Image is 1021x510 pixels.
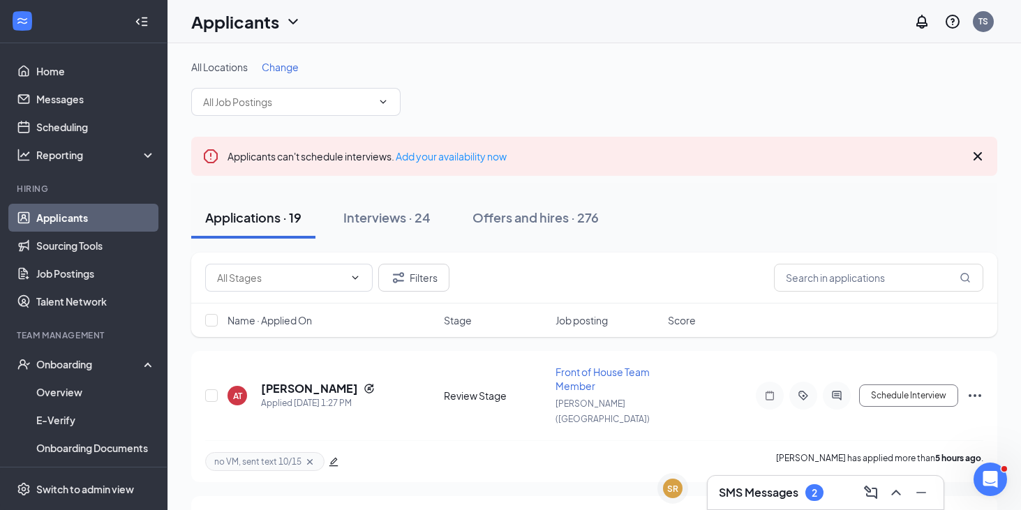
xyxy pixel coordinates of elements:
div: Switch to admin view [36,482,134,496]
input: Search in applications [774,264,983,292]
a: Messages [36,85,156,113]
span: [PERSON_NAME] ([GEOGRAPHIC_DATA]) [556,398,650,424]
span: Job posting [556,313,608,327]
svg: Analysis [17,148,31,162]
svg: MagnifyingGlass [960,272,971,283]
svg: QuestionInfo [944,13,961,30]
h3: SMS Messages [719,485,798,500]
button: Minimize [910,481,932,504]
span: Name · Applied On [228,313,312,327]
a: E-Verify [36,406,156,434]
div: Onboarding [36,357,144,371]
a: Applicants [36,204,156,232]
svg: ChevronDown [378,96,389,107]
div: Interviews · 24 [343,209,431,226]
a: Add your availability now [396,150,507,163]
a: Onboarding Documents [36,434,156,462]
div: Team Management [17,329,153,341]
h1: Applicants [191,10,279,33]
svg: WorkstreamLogo [15,14,29,28]
svg: Settings [17,482,31,496]
div: AT [233,390,242,402]
a: Talent Network [36,287,156,315]
b: 5 hours ago [935,453,981,463]
div: Offers and hires · 276 [472,209,599,226]
svg: Ellipses [967,387,983,404]
a: Activity log [36,462,156,490]
button: ComposeMessage [860,481,882,504]
a: Overview [36,378,156,406]
h5: [PERSON_NAME] [261,381,358,396]
svg: ChevronDown [350,272,361,283]
svg: ChevronDown [285,13,301,30]
input: All Stages [217,270,344,285]
div: 2 [812,487,817,499]
svg: UserCheck [17,357,31,371]
span: Front of House Team Member [556,366,650,392]
svg: Collapse [135,15,149,29]
button: ChevronUp [885,481,907,504]
span: edit [329,457,338,467]
span: Stage [444,313,472,327]
a: Home [36,57,156,85]
div: Hiring [17,183,153,195]
svg: Reapply [364,383,375,394]
a: Sourcing Tools [36,232,156,260]
input: All Job Postings [203,94,372,110]
span: Score [668,313,696,327]
svg: ComposeMessage [863,484,879,501]
svg: ActiveTag [795,390,812,401]
span: Applicants can't schedule interviews. [228,150,507,163]
div: SR [667,483,678,495]
svg: Error [202,148,219,165]
span: Change [262,61,299,73]
span: no VM, sent text 10/15 [214,456,301,467]
svg: Cross [969,148,986,165]
svg: Minimize [913,484,930,501]
iframe: Intercom live chat [974,463,1007,496]
button: Schedule Interview [859,384,958,407]
div: TS [978,15,988,27]
svg: Notifications [914,13,930,30]
div: Applied [DATE] 1:27 PM [261,396,375,410]
button: Filter Filters [378,264,449,292]
p: [PERSON_NAME] has applied more than . [776,452,983,471]
div: Applications · 19 [205,209,301,226]
a: Scheduling [36,113,156,141]
svg: Note [761,390,778,401]
svg: ActiveChat [828,390,845,401]
div: Review Stage [444,389,548,403]
div: Reporting [36,148,156,162]
a: Job Postings [36,260,156,287]
svg: Filter [390,269,407,286]
svg: ChevronUp [888,484,904,501]
svg: Cross [304,456,315,467]
span: All Locations [191,61,248,73]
